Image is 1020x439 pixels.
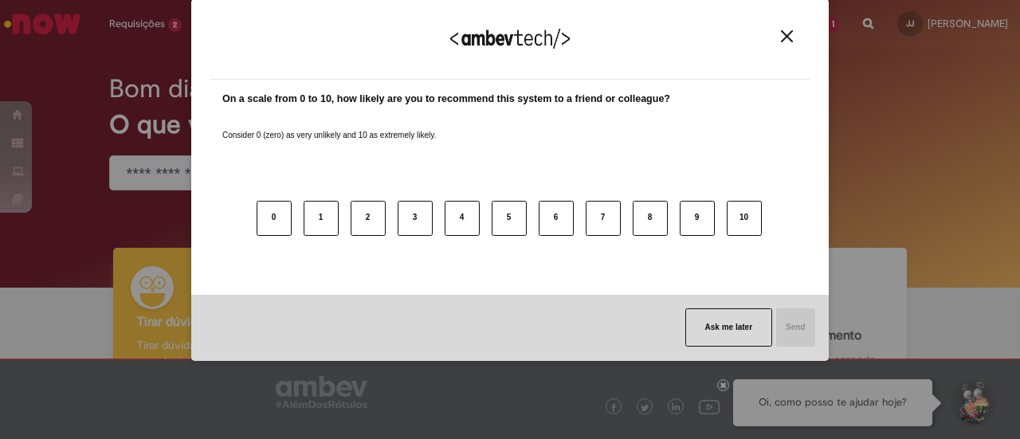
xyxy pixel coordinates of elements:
button: Ask me later [685,308,772,347]
button: 7 [586,201,621,236]
button: 8 [633,201,668,236]
button: Close [776,29,798,43]
img: Close [781,30,793,42]
button: 2 [351,201,386,236]
label: Consider 0 (zero) as very unlikely and 10 as extremely likely. [222,111,436,141]
button: 1 [304,201,339,236]
button: 4 [445,201,480,236]
button: 10 [727,201,762,236]
label: On a scale from 0 to 10, how likely are you to recommend this system to a friend or colleague? [222,92,670,107]
img: Logo Ambevtech [450,29,570,49]
button: 3 [398,201,433,236]
button: 5 [492,201,527,236]
button: 9 [680,201,715,236]
button: 6 [539,201,574,236]
button: 0 [257,201,292,236]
